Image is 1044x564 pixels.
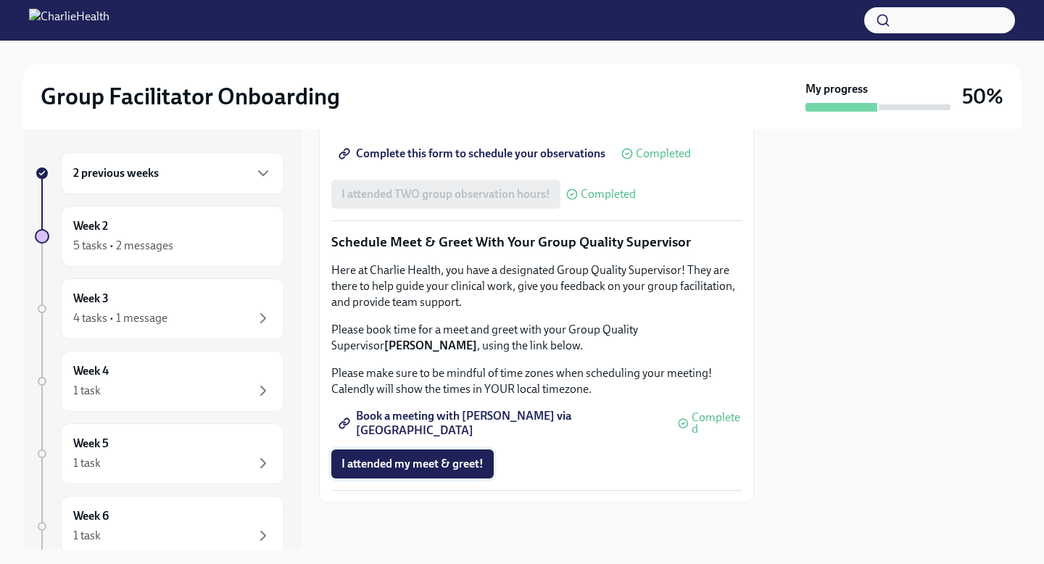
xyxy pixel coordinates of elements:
a: Book a meeting with [PERSON_NAME] via [GEOGRAPHIC_DATA] [331,409,672,438]
a: Week 51 task [35,423,284,484]
h6: Week 4 [73,363,109,379]
h6: Week 5 [73,436,109,452]
span: Completed [636,148,691,159]
strong: My progress [805,81,868,97]
h6: 2 previous weeks [73,165,159,181]
span: Book a meeting with [PERSON_NAME] via [GEOGRAPHIC_DATA] [341,416,662,431]
a: Week 25 tasks • 2 messages [35,206,284,267]
span: Complete this form to schedule your observations [341,146,605,161]
h6: Week 3 [73,291,109,307]
a: Week 61 task [35,496,284,557]
h2: Group Facilitator Onboarding [41,82,340,111]
a: Complete this form to schedule your observations [331,139,616,168]
strong: [PERSON_NAME] [384,339,477,352]
p: Please make sure to be mindful of time zones when scheduling your meeting! Calendly will show the... [331,365,742,397]
h6: Week 6 [73,508,109,524]
div: 5 tasks • 2 messages [73,238,173,254]
p: Schedule Meet & Greet With Your Group Quality Supervisor [331,233,742,252]
span: Completed [692,412,742,435]
span: I attended my meet & greet! [341,457,484,471]
div: 1 task [73,383,101,399]
p: Please book time for a meet and greet with your Group Quality Supervisor , using the link below. [331,322,742,354]
a: Week 41 task [35,351,284,412]
h3: 50% [962,83,1003,109]
div: 2 previous weeks [61,152,284,194]
span: Completed [581,188,636,200]
img: CharlieHealth [29,9,109,32]
h6: Week 2 [73,218,108,234]
button: I attended my meet & greet! [331,449,494,478]
p: Here at Charlie Health, you have a designated Group Quality Supervisor! They are there to help gu... [331,262,742,310]
div: 1 task [73,528,101,544]
div: 4 tasks • 1 message [73,310,167,326]
div: 1 task [73,455,101,471]
a: Week 34 tasks • 1 message [35,278,284,339]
